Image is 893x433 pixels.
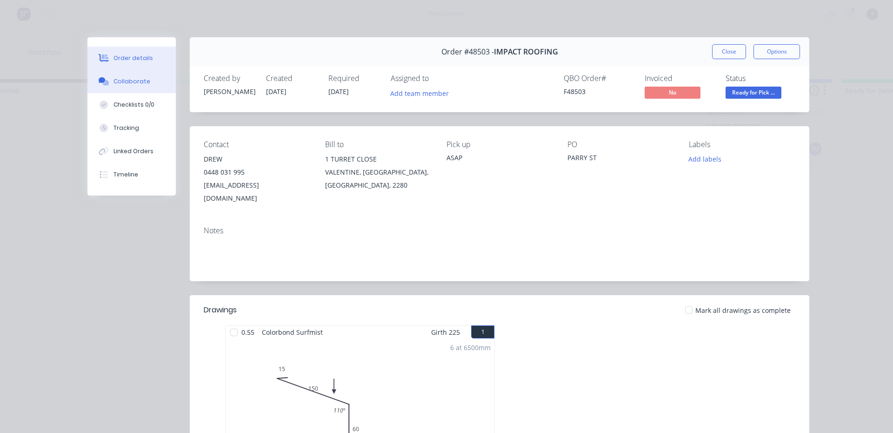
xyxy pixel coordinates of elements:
div: Created [266,74,317,83]
div: 6 at 6500mm [450,343,491,352]
button: Linked Orders [87,140,176,163]
div: Assigned to [391,74,484,83]
div: Timeline [113,170,138,179]
button: Timeline [87,163,176,186]
div: 1 TURRET CLOSE [325,153,432,166]
div: PO [567,140,674,149]
div: Pick up [446,140,553,149]
div: Notes [204,226,795,235]
span: IMPACT ROOFING [494,47,558,56]
button: Options [753,44,800,59]
div: Checklists 0/0 [113,101,154,109]
button: 1 [471,325,494,338]
span: Girth 225 [431,325,460,339]
button: Tracking [87,116,176,140]
div: Status [726,74,795,83]
span: Mark all drawings as complete [695,305,791,315]
div: 1 TURRET CLOSEVALENTINE, [GEOGRAPHIC_DATA], [GEOGRAPHIC_DATA], 2280 [325,153,432,192]
div: Labels [689,140,795,149]
span: [DATE] [328,87,349,96]
span: [DATE] [266,87,287,96]
div: QBO Order # [564,74,633,83]
span: Colorbond Surfmist [258,325,327,339]
div: Linked Orders [113,147,153,156]
div: Bill to [325,140,432,149]
div: [PERSON_NAME] [204,87,255,96]
span: Order #48503 - [441,47,494,56]
div: Created by [204,74,255,83]
button: Add team member [391,87,454,99]
div: DREW0448 031 995[EMAIL_ADDRESS][DOMAIN_NAME] [204,153,310,205]
div: Contact [204,140,310,149]
div: F48503 [564,87,633,96]
div: Required [328,74,380,83]
span: 0.55 [238,325,258,339]
div: VALENTINE, [GEOGRAPHIC_DATA], [GEOGRAPHIC_DATA], 2280 [325,166,432,192]
div: Tracking [113,124,139,132]
span: No [645,87,700,98]
button: Add team member [386,87,454,99]
button: Add labels [684,153,726,165]
button: Checklists 0/0 [87,93,176,116]
div: ASAP [446,153,553,162]
button: Close [712,44,746,59]
div: PARRY ST [567,153,674,166]
div: Drawings [204,304,237,316]
div: DREW [204,153,310,166]
button: Collaborate [87,70,176,93]
button: Order details [87,47,176,70]
span: Ready for Pick ... [726,87,781,98]
div: [EMAIL_ADDRESS][DOMAIN_NAME] [204,179,310,205]
div: 0448 031 995 [204,166,310,179]
div: Invoiced [645,74,714,83]
div: Order details [113,54,153,62]
button: Ready for Pick ... [726,87,781,101]
div: Collaborate [113,77,150,86]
